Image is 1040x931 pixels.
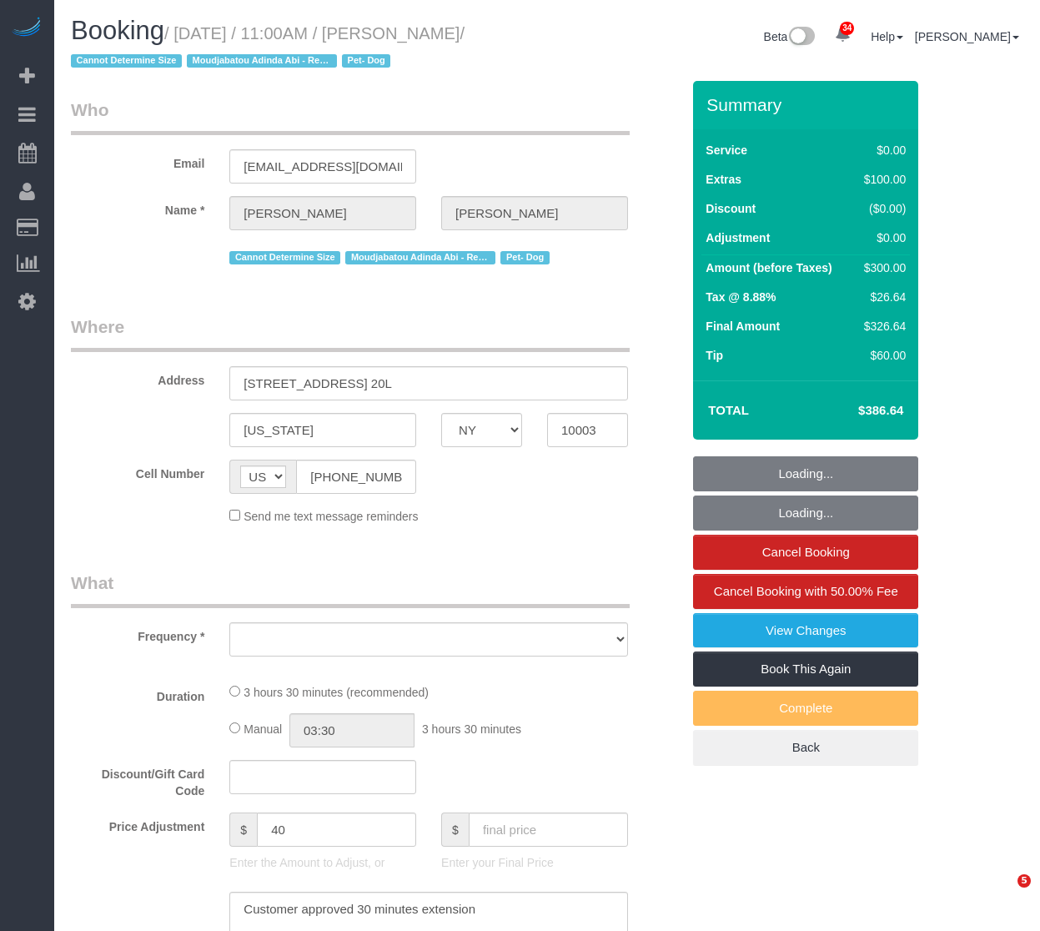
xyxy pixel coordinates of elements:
[71,24,465,71] small: / [DATE] / 11:00AM / [PERSON_NAME]
[547,413,628,447] input: Zip Code
[808,404,903,418] h4: $386.64
[1017,874,1031,888] span: 5
[857,142,906,159] div: $0.00
[229,813,257,847] span: $
[915,30,1019,43] a: [PERSON_NAME]
[857,259,906,276] div: $300.00
[857,318,906,335] div: $326.64
[469,813,628,847] input: final price
[706,171,741,188] label: Extras
[229,251,340,264] span: Cannot Determine Size
[857,171,906,188] div: $100.00
[441,196,628,230] input: Last Name
[708,403,749,417] strong: Total
[693,730,918,765] a: Back
[871,30,903,43] a: Help
[857,289,906,305] div: $26.64
[441,854,628,871] p: Enter your Final Price
[58,196,217,219] label: Name *
[693,613,918,648] a: View Changes
[345,251,495,264] span: Moudjabatou Adinda Abi - Requested
[826,17,859,53] a: 34
[244,510,418,523] span: Send me text message reminders
[58,682,217,705] label: Duration
[71,54,182,68] span: Cannot Determine Size
[693,652,918,687] a: Book This Again
[58,760,217,799] label: Discount/Gift Card Code
[764,30,816,43] a: Beta
[244,722,282,736] span: Manual
[857,200,906,217] div: ($0.00)
[58,622,217,645] label: Frequency *
[706,142,747,159] label: Service
[706,347,723,364] label: Tip
[71,571,630,608] legend: What
[857,347,906,364] div: $60.00
[296,460,416,494] input: Cell Number
[706,259,831,276] label: Amount (before Taxes)
[706,229,770,246] label: Adjustment
[706,289,776,305] label: Tax @ 8.88%
[229,196,416,230] input: First Name
[229,149,416,184] input: Email
[71,98,630,135] legend: Who
[342,54,390,68] span: Pet- Dog
[58,460,217,482] label: Cell Number
[71,16,164,45] span: Booking
[244,686,429,699] span: 3 hours 30 minutes (recommended)
[857,229,906,246] div: $0.00
[441,813,469,847] span: $
[500,251,549,264] span: Pet- Dog
[71,315,630,352] legend: Where
[58,813,217,835] label: Price Adjustment
[10,17,43,40] img: Automaid Logo
[693,535,918,570] a: Cancel Booking
[229,854,416,871] p: Enter the Amount to Adjust, or
[58,366,217,389] label: Address
[706,200,756,217] label: Discount
[58,149,217,172] label: Email
[787,27,815,48] img: New interface
[187,54,337,68] span: Moudjabatou Adinda Abi - Requested
[706,95,910,114] h3: Summary
[693,574,918,609] a: Cancel Booking with 50.00% Fee
[714,584,898,598] span: Cancel Booking with 50.00% Fee
[983,874,1023,914] iframe: Intercom live chat
[840,22,854,35] span: 34
[422,722,521,736] span: 3 hours 30 minutes
[229,413,416,447] input: City
[706,318,780,335] label: Final Amount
